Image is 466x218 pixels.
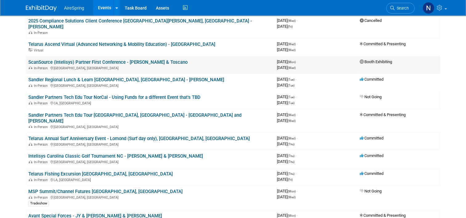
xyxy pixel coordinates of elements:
span: [DATE] [277,142,294,146]
span: In-Person [34,143,50,147]
span: (Tue) [288,95,294,99]
span: (Wed) [288,137,296,140]
span: - [295,95,296,99]
a: Sandler Regional Lunch & Learn [GEOGRAPHIC_DATA], [GEOGRAPHIC_DATA] - [PERSON_NAME] [28,77,224,83]
img: In-Person Event [29,143,32,146]
a: MSP Summit/Channel Futures [GEOGRAPHIC_DATA], [GEOGRAPHIC_DATA] [28,189,183,194]
img: Natalie Pyron [423,2,434,14]
span: Committed & Presenting [360,42,406,46]
div: Tradeshow [28,201,49,206]
span: (Wed) [288,19,296,22]
span: Not Going [360,189,382,193]
span: Committed [360,77,383,82]
span: Booth Exhibiting [360,59,392,64]
span: (Tue) [288,101,294,105]
img: In-Person Event [29,160,32,163]
span: [DATE] [277,112,298,117]
div: [GEOGRAPHIC_DATA], [GEOGRAPHIC_DATA] [28,195,272,200]
div: LA, [GEOGRAPHIC_DATA] [28,177,272,182]
span: [DATE] [277,95,296,99]
span: (Mon) [288,60,296,64]
span: [DATE] [277,83,294,87]
span: [DATE] [277,65,296,70]
img: ExhibitDay [26,5,57,11]
span: (Thu) [288,172,294,176]
span: [DATE] [277,153,296,158]
span: (Wed) [288,66,296,70]
div: [GEOGRAPHIC_DATA], [GEOGRAPHIC_DATA] [28,124,272,129]
img: In-Person Event [29,31,32,34]
a: ScanSource (Intelisys) Partner First Conference - [PERSON_NAME] & Toscano [28,59,188,65]
a: Sandler Partners Tech Edu Tour [GEOGRAPHIC_DATA], [GEOGRAPHIC_DATA] - [GEOGRAPHIC_DATA] and [PERS... [28,112,241,124]
span: (Wed) [288,48,296,52]
a: Sandler Partners Tech Edu Tour NorCal - Using Funds for a different Event that's TBD [28,95,201,100]
span: [DATE] [277,77,296,82]
span: Committed & Presenting [360,112,406,117]
span: [DATE] [277,159,294,164]
span: (Thu) [288,143,294,146]
span: [DATE] [277,189,298,193]
span: [DATE] [277,213,298,218]
div: [GEOGRAPHIC_DATA], [GEOGRAPHIC_DATA] [28,83,272,88]
span: In-Person [34,125,50,129]
span: In-Person [34,196,50,200]
span: [DATE] [277,47,296,52]
span: Committed [360,153,383,158]
span: Committed & Presenting [360,213,406,218]
img: In-Person Event [29,196,32,199]
img: In-Person Event [29,125,32,128]
span: (Thu) [288,154,294,158]
img: In-Person Event [29,66,32,69]
span: - [297,213,298,218]
span: (Tue) [288,84,294,87]
span: In-Person [34,31,50,35]
span: [DATE] [277,24,293,29]
span: [DATE] [277,177,293,182]
span: In-Person [34,84,50,88]
a: 2025 Compliance Solutions Client Conference [GEOGRAPHIC_DATA][PERSON_NAME], [GEOGRAPHIC_DATA] - [... [28,18,252,30]
span: (Wed) [288,196,296,199]
span: (Wed) [288,119,296,123]
span: [DATE] [277,171,296,176]
span: (Tue) [288,78,294,81]
a: Search [386,3,415,14]
span: - [297,18,298,23]
div: [GEOGRAPHIC_DATA], [GEOGRAPHIC_DATA] [28,159,272,164]
span: AireSpring [64,6,84,10]
span: - [297,112,298,117]
span: - [295,171,296,176]
span: Search [395,6,409,10]
div: CA, [GEOGRAPHIC_DATA] [28,100,272,105]
img: In-Person Event [29,178,32,181]
span: In-Person [34,160,50,164]
a: Telarus Ascend Virtual (Advanced Networking & Mobility Education) - [GEOGRAPHIC_DATA] [28,42,215,47]
span: - [297,42,298,46]
a: Telarus Fishing Excursion [GEOGRAPHIC_DATA], [GEOGRAPHIC_DATA] [28,171,173,177]
span: Not Going [360,95,382,99]
span: (Fri) [288,178,293,181]
span: - [297,59,298,64]
span: [DATE] [277,18,298,23]
span: (Wed) [288,42,296,46]
span: In-Person [34,178,50,182]
span: - [295,77,296,82]
span: In-Person [34,66,50,70]
span: Committed [360,171,383,176]
span: - [295,153,296,158]
span: [DATE] [277,136,298,140]
span: (Mon) [288,190,296,193]
span: Cancelled [360,18,382,23]
img: In-Person Event [29,101,32,104]
span: Virtual [34,48,45,52]
img: Virtual Event [29,48,32,51]
span: (Wed) [288,113,296,117]
div: [GEOGRAPHIC_DATA], [GEOGRAPHIC_DATA] [28,65,272,70]
div: [GEOGRAPHIC_DATA], [GEOGRAPHIC_DATA] [28,142,272,147]
span: [DATE] [277,195,296,199]
span: In-Person [34,101,50,105]
span: [DATE] [277,42,298,46]
span: - [297,136,298,140]
span: Committed [360,136,383,140]
img: In-Person Event [29,84,32,87]
span: - [297,189,298,193]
